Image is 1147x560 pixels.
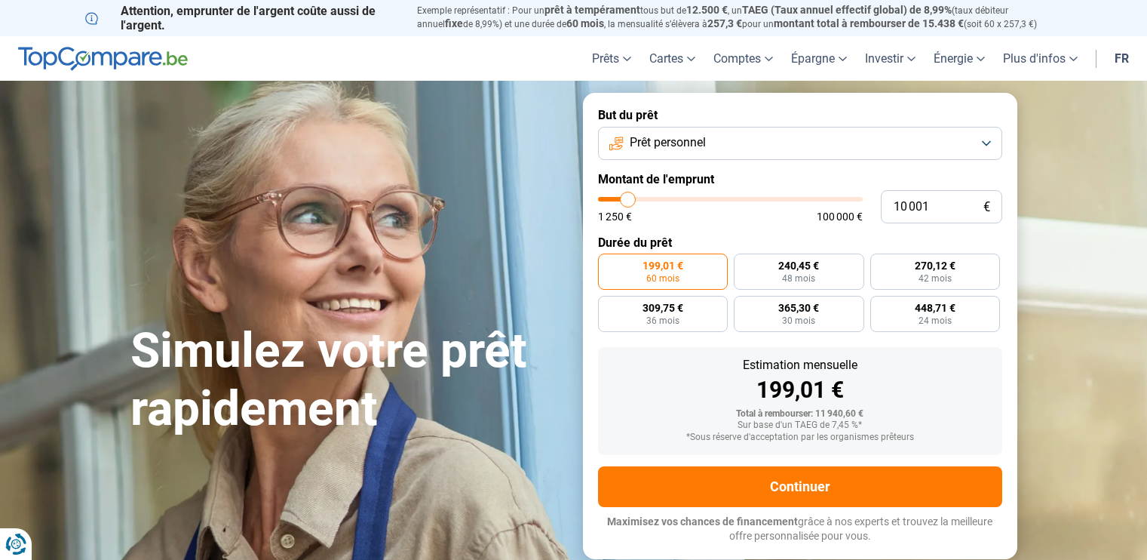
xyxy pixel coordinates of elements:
span: 240,45 € [778,260,819,271]
span: 42 mois [919,274,952,283]
label: Montant de l'emprunt [598,172,1002,186]
span: Prêt personnel [630,134,706,151]
span: 270,12 € [915,260,955,271]
span: 30 mois [782,316,815,325]
div: 199,01 € [610,379,990,402]
button: Continuer [598,466,1002,507]
p: Attention, emprunter de l'argent coûte aussi de l'argent. [85,4,399,32]
span: prêt à tempérament [544,4,640,16]
div: Sur base d'un TAEG de 7,45 %* [610,420,990,431]
a: Épargne [782,36,856,81]
a: Cartes [640,36,704,81]
span: 24 mois [919,316,952,325]
p: Exemple représentatif : Pour un tous but de , un (taux débiteur annuel de 8,99%) et une durée de ... [417,4,1063,31]
span: 12.500 € [686,4,728,16]
a: Énergie [925,36,994,81]
span: fixe [445,17,463,29]
span: 448,71 € [915,303,955,313]
span: 60 mois [646,274,679,283]
span: 257,3 € [707,17,742,29]
span: € [983,201,990,214]
span: 1 250 € [598,211,632,222]
div: Total à rembourser: 11 940,60 € [610,409,990,420]
a: fr [1106,36,1138,81]
p: grâce à nos experts et trouvez la meilleure offre personnalisée pour vous. [598,515,1002,544]
span: TAEG (Taux annuel effectif global) de 8,99% [742,4,952,16]
span: 199,01 € [643,260,683,271]
span: 60 mois [566,17,604,29]
button: Prêt personnel [598,127,1002,160]
a: Plus d'infos [994,36,1087,81]
span: Maximisez vos chances de financement [607,515,798,528]
label: But du prêt [598,108,1002,122]
span: 100 000 € [817,211,863,222]
a: Investir [856,36,925,81]
span: 48 mois [782,274,815,283]
span: montant total à rembourser de 15.438 € [774,17,964,29]
img: TopCompare [18,47,188,71]
label: Durée du prêt [598,235,1002,250]
div: Estimation mensuelle [610,359,990,371]
a: Prêts [583,36,640,81]
a: Comptes [704,36,782,81]
span: 309,75 € [643,303,683,313]
h1: Simulez votre prêt rapidement [130,322,565,438]
div: *Sous réserve d'acceptation par les organismes prêteurs [610,432,990,443]
span: 365,30 € [778,303,819,313]
span: 36 mois [646,316,679,325]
